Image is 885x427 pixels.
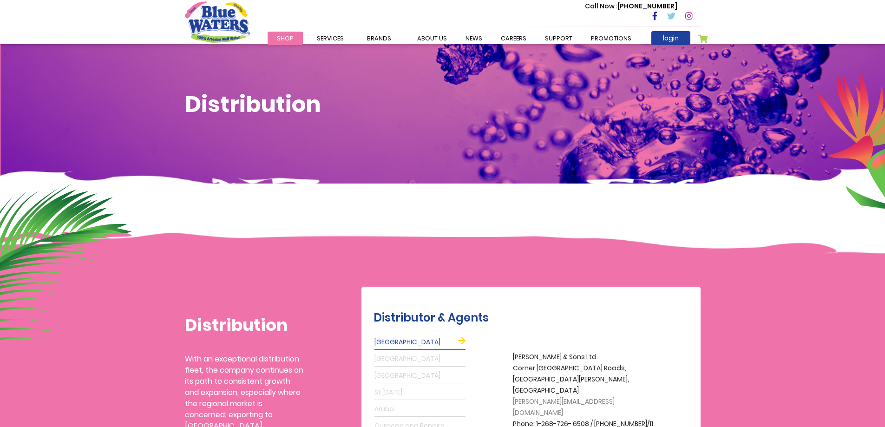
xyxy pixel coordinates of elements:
span: Services [317,34,344,43]
a: News [456,32,492,45]
span: Shop [277,34,294,43]
a: Aruba [374,402,465,417]
a: [GEOGRAPHIC_DATA] [374,368,465,383]
span: Brands [367,34,391,43]
a: login [651,31,690,45]
h1: Distribution [185,315,303,335]
span: [PERSON_NAME][EMAIL_ADDRESS][DOMAIN_NAME] [513,397,615,417]
a: about us [408,32,456,45]
a: support [536,32,582,45]
span: Call Now : [585,1,617,11]
a: Promotions [582,32,641,45]
h1: Distribution [185,91,701,118]
h2: Distributor & Agents [374,311,696,325]
p: [PHONE_NUMBER] [585,1,677,11]
a: [GEOGRAPHIC_DATA] [374,352,465,367]
a: careers [492,32,536,45]
a: store logo [185,1,250,42]
a: St [DATE] [374,385,465,400]
a: [GEOGRAPHIC_DATA] [374,335,465,350]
